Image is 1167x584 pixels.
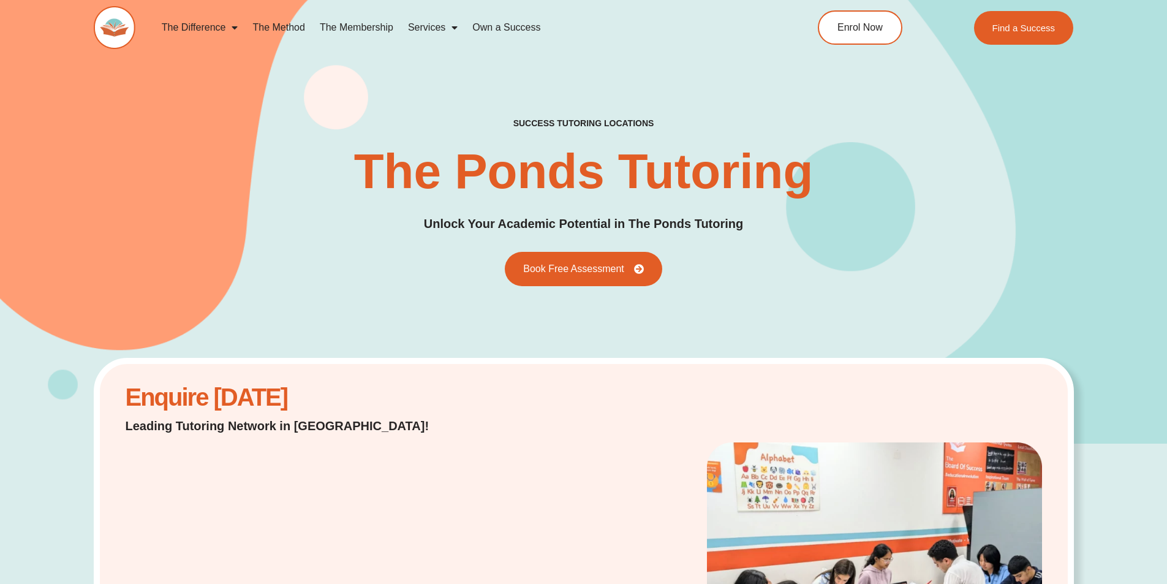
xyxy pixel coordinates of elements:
a: The Membership [312,13,401,42]
h2: success tutoring locations [513,118,654,129]
span: Find a Success [992,23,1056,32]
a: Services [401,13,465,42]
a: The Difference [154,13,246,42]
a: The Method [245,13,312,42]
span: Enrol Now [837,23,883,32]
span: Book Free Assessment [523,264,624,274]
p: Unlock Your Academic Potential in The Ponds Tutoring [424,214,744,233]
a: Enrol Now [818,10,902,45]
a: Book Free Assessment [505,252,662,286]
h2: Enquire [DATE] [126,390,461,405]
h2: The Ponds Tutoring [354,147,814,196]
a: Own a Success [465,13,548,42]
nav: Menu [154,13,762,42]
a: Find a Success [974,11,1074,45]
p: Leading Tutoring Network in [GEOGRAPHIC_DATA]! [126,417,461,434]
